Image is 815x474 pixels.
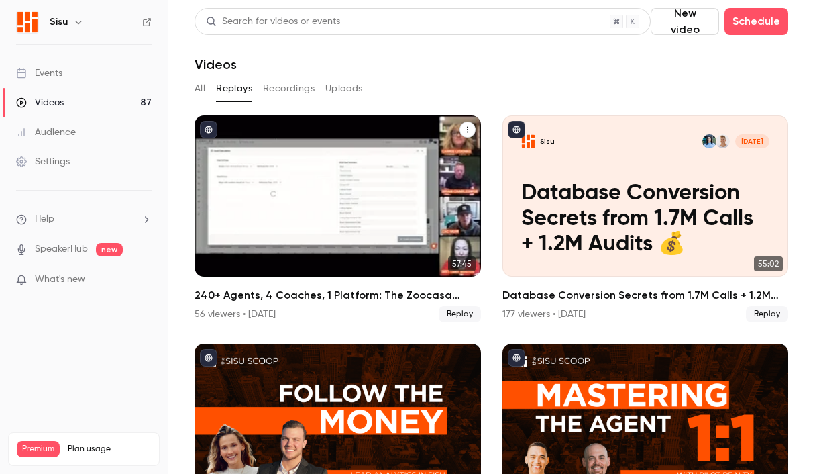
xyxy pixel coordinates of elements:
span: Replay [746,306,788,322]
h2: Database Conversion Secrets from 1.7M Calls + 1.2M Audits 💰 [502,287,789,303]
button: published [508,349,525,367]
div: Events [16,66,62,80]
li: help-dropdown-opener [16,212,152,226]
div: Audience [16,126,76,139]
span: What's new [35,273,85,287]
p: Sisu [540,137,555,146]
button: published [200,349,217,367]
span: Help [35,212,54,226]
img: Zac Muir [716,134,730,148]
div: Search for videos or events [206,15,340,29]
div: 177 viewers • [DATE] [502,307,586,321]
li: Database Conversion Secrets from 1.7M Calls + 1.2M Audits 💰 [502,115,789,322]
a: Database Conversion Secrets from 1.7M Calls + 1.2M Audits 💰SisuZac MuirJustin Benson[DATE]Databas... [502,115,789,322]
span: Premium [17,441,60,457]
li: 240+ Agents, 4 Coaches, 1 Platform: The Zoocasa Formula for Scalable Real Estate Coaching [195,115,481,322]
span: 55:02 [754,256,783,271]
div: Settings [16,155,70,169]
h6: Sisu [50,15,68,29]
span: Replay [439,306,481,322]
button: Schedule [724,8,788,35]
span: new [96,243,123,256]
img: Justin Benson [702,134,716,148]
span: Plan usage [68,444,151,455]
button: All [195,78,205,99]
a: SpeakerHub [35,242,88,256]
span: [DATE] [735,134,769,148]
div: 56 viewers • [DATE] [195,307,276,321]
button: Replays [216,78,252,99]
button: Recordings [263,78,315,99]
button: Uploads [325,78,363,99]
section: Videos [195,8,788,466]
h2: 240+ Agents, 4 Coaches, 1 Platform: The Zoocasa Formula for Scalable Real Estate Coaching [195,287,481,303]
button: New video [651,8,719,35]
span: 57:45 [448,256,476,271]
p: Database Conversion Secrets from 1.7M Calls + 1.2M Audits 💰 [521,181,769,258]
h1: Videos [195,56,237,73]
div: Videos [16,96,64,109]
img: Sisu [17,11,38,33]
button: published [200,121,217,138]
a: 57:45240+ Agents, 4 Coaches, 1 Platform: The Zoocasa Formula for Scalable Real Estate Coaching56 ... [195,115,481,322]
button: published [508,121,525,138]
img: Database Conversion Secrets from 1.7M Calls + 1.2M Audits 💰 [521,134,535,148]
